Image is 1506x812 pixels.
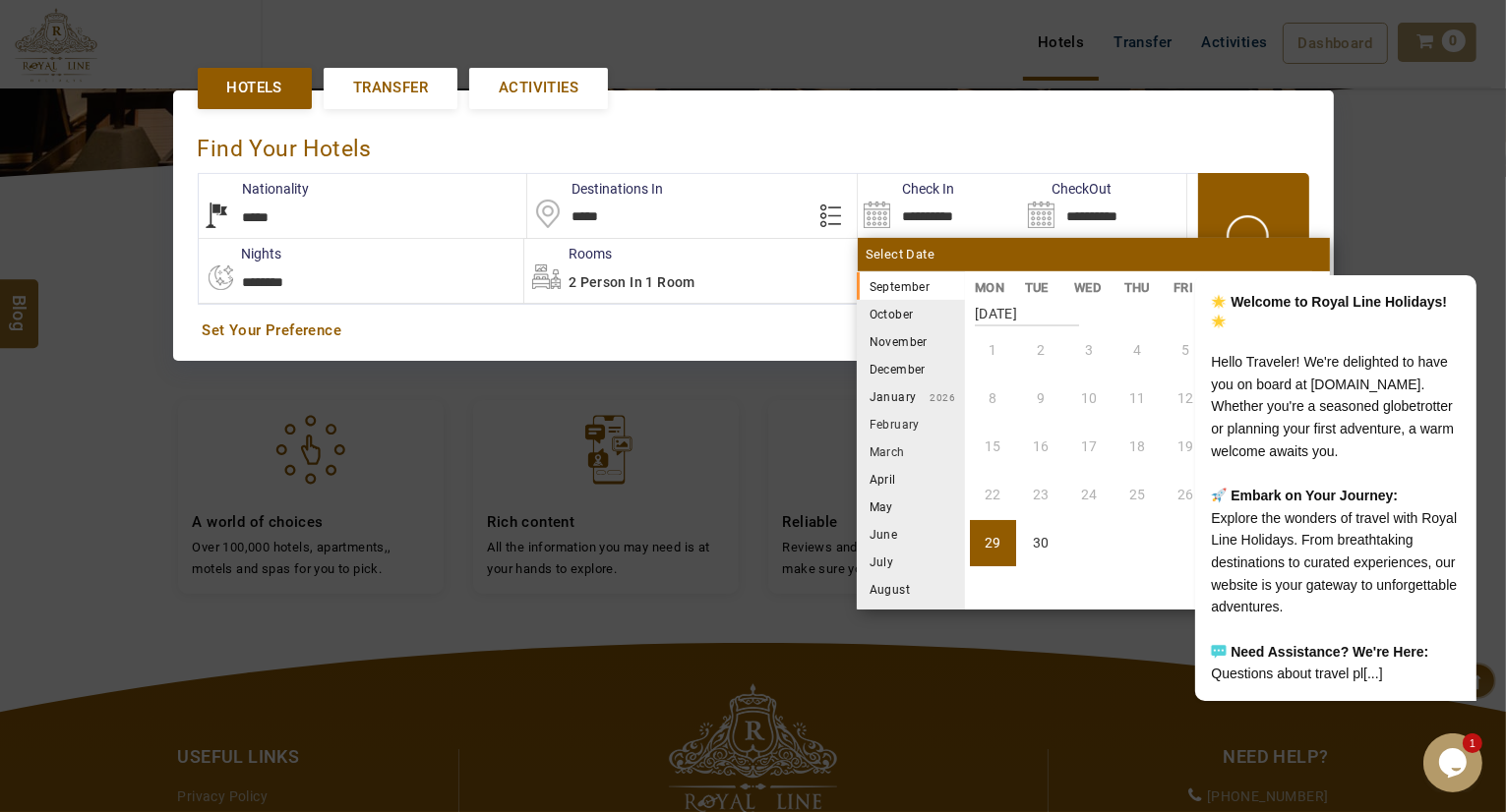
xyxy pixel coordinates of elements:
[1114,277,1164,298] li: THU
[1132,91,1486,724] iframe: chat widget
[1014,277,1064,298] li: TUE
[198,244,282,263] label: nights
[857,355,965,382] li: December
[857,410,965,437] li: February
[858,238,1330,271] div: Select Date
[198,68,312,108] a: Hotels
[199,179,310,199] label: Nationality
[930,282,1067,293] small: 2025
[858,174,1022,238] input: Search
[975,291,1079,326] strong: [DATE]
[970,520,1016,566] li: Monday, 29 September 2025
[857,300,965,327] li: October
[198,115,1309,173] div: Find Your Hotels
[857,548,965,575] li: July
[1423,733,1486,792] iframe: chat widget
[1022,179,1112,199] label: CheckOut
[569,274,695,290] span: 2 Person in 1 Room
[1064,277,1114,298] li: WED
[1018,520,1064,566] li: Tuesday, 30 September 2025
[857,575,965,603] li: August
[965,277,1015,298] li: MON
[499,78,578,98] span: Activities
[857,465,965,493] li: April
[469,68,608,108] a: Activities
[917,392,956,403] small: 2026
[857,437,965,465] li: March
[203,320,1304,341] a: Set Your Preference
[857,382,965,410] li: January
[524,244,612,263] label: Rooms
[857,493,965,520] li: May
[857,327,965,355] li: November
[353,78,428,98] span: Transfer
[227,78,282,98] span: Hotels
[857,272,965,300] li: September
[527,179,663,199] label: Destinations In
[1022,174,1186,238] input: Search
[857,520,965,548] li: June
[324,68,457,108] a: Transfer
[858,179,954,199] label: Check In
